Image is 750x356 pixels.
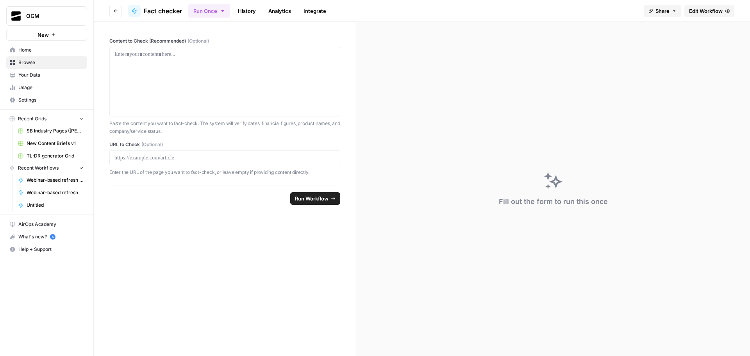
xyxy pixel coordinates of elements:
a: Webinar-based refresh V2 [14,174,87,186]
label: Content to Check (Recommended) [109,38,340,45]
a: New Content Briefs v1 [14,137,87,150]
a: Settings [6,94,87,106]
span: Home [18,47,84,54]
a: SB Industry Pages ([PERSON_NAME] v3) Grid [14,125,87,137]
span: New Content Briefs v1 [27,140,84,147]
span: Help + Support [18,246,84,253]
span: Webinar-based refresh V2 [27,177,84,184]
a: Browse [6,56,87,69]
span: Recent Workflows [18,165,59,172]
a: 5 [50,234,55,240]
span: Recent Grids [18,115,46,122]
span: Usage [18,84,84,91]
button: Share [644,5,681,17]
a: AirOps Academy [6,218,87,231]
span: Your Data [18,72,84,79]
a: Your Data [6,69,87,81]
button: Workspace: OGM [6,6,87,26]
a: Fact checker [128,5,182,17]
span: Browse [18,59,84,66]
span: Untitled [27,202,84,209]
button: Run Workflow [290,192,340,205]
span: SB Industry Pages ([PERSON_NAME] v3) Grid [27,127,84,134]
button: New [6,29,87,41]
a: Usage [6,81,87,94]
span: Edit Workflow [689,7,723,15]
button: Help + Support [6,243,87,256]
a: History [233,5,261,17]
button: What's new? 5 [6,231,87,243]
span: TL;DR generator Grid [27,152,84,159]
p: Paste the content you want to fact-check. The system will verify dates, financial figures, produc... [109,120,340,135]
a: TL;DR generator Grid [14,150,87,162]
span: (Optional) [187,38,209,45]
a: Integrate [299,5,331,17]
span: Webinar-based refresh [27,189,84,196]
a: Untitled [14,199,87,211]
a: Webinar-based refresh [14,186,87,199]
a: Edit Workflow [684,5,734,17]
span: AirOps Academy [18,221,84,228]
div: What's new? [7,231,87,243]
span: OGM [26,12,73,20]
span: New [37,31,49,39]
p: Enter the URL of the page you want to fact-check, or leave empty if providing content directly. [109,168,340,176]
span: Settings [18,97,84,104]
button: Recent Workflows [6,162,87,174]
a: Analytics [264,5,296,17]
div: Fill out the form to run this once [499,196,608,207]
label: URL to Check [109,141,340,148]
span: Fact checker [144,6,182,16]
button: Run Once [188,4,230,18]
span: Share [655,7,670,15]
span: (Optional) [141,141,163,148]
span: Run Workflow [295,195,329,202]
text: 5 [52,235,54,239]
img: OGM Logo [9,9,23,23]
button: Recent Grids [6,113,87,125]
a: Home [6,44,87,56]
